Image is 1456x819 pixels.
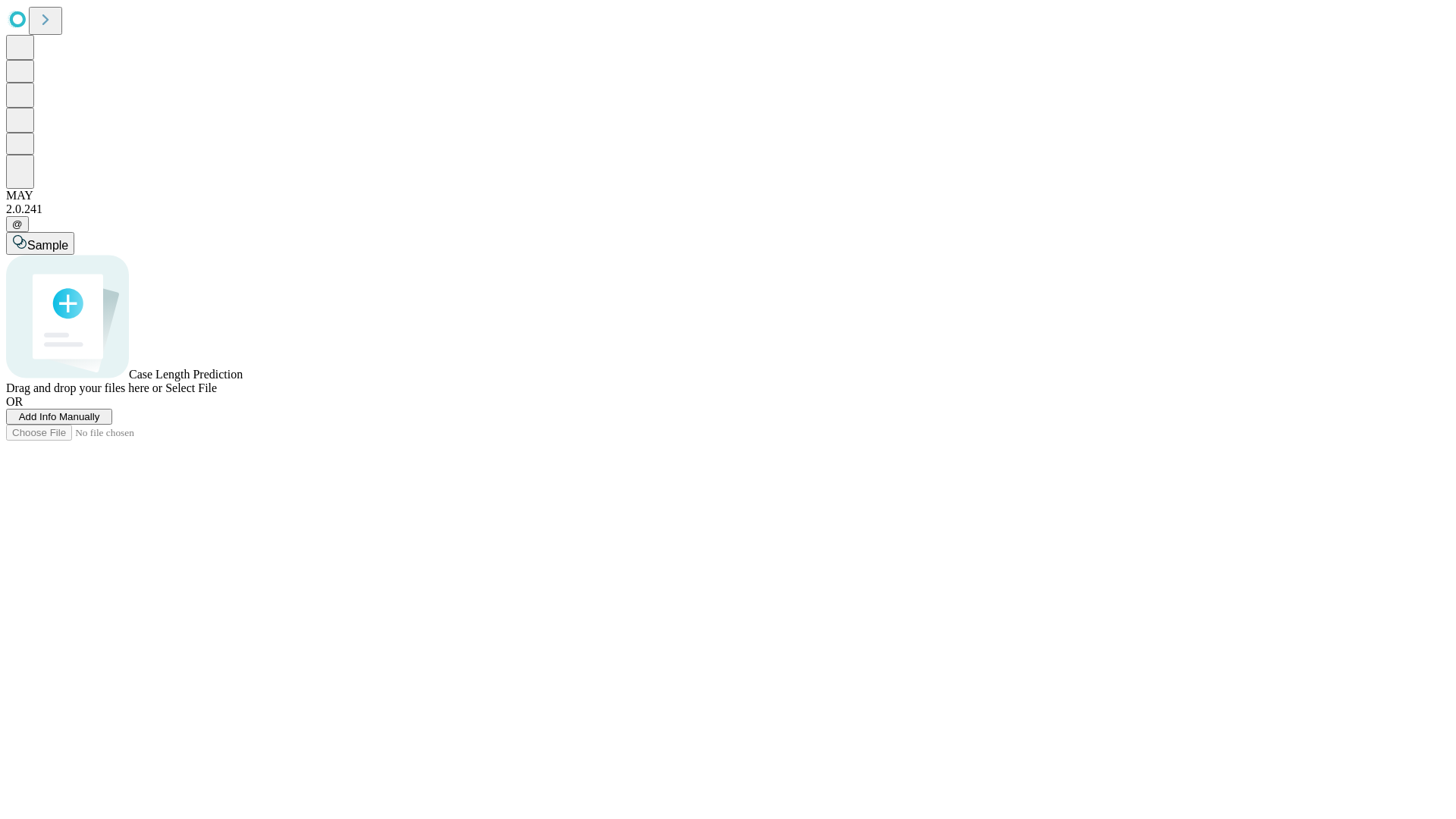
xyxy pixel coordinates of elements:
button: Add Info Manually [6,409,112,425]
span: Drag and drop your files here or [6,381,162,394]
span: Case Length Prediction [129,368,243,381]
button: Sample [6,232,74,255]
div: MAY [6,189,1450,202]
span: Sample [27,239,68,252]
span: @ [12,218,23,230]
span: Select File [165,381,217,394]
div: 2.0.241 [6,202,1450,216]
span: Add Info Manually [19,411,100,422]
button: @ [6,216,29,232]
span: OR [6,395,23,408]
